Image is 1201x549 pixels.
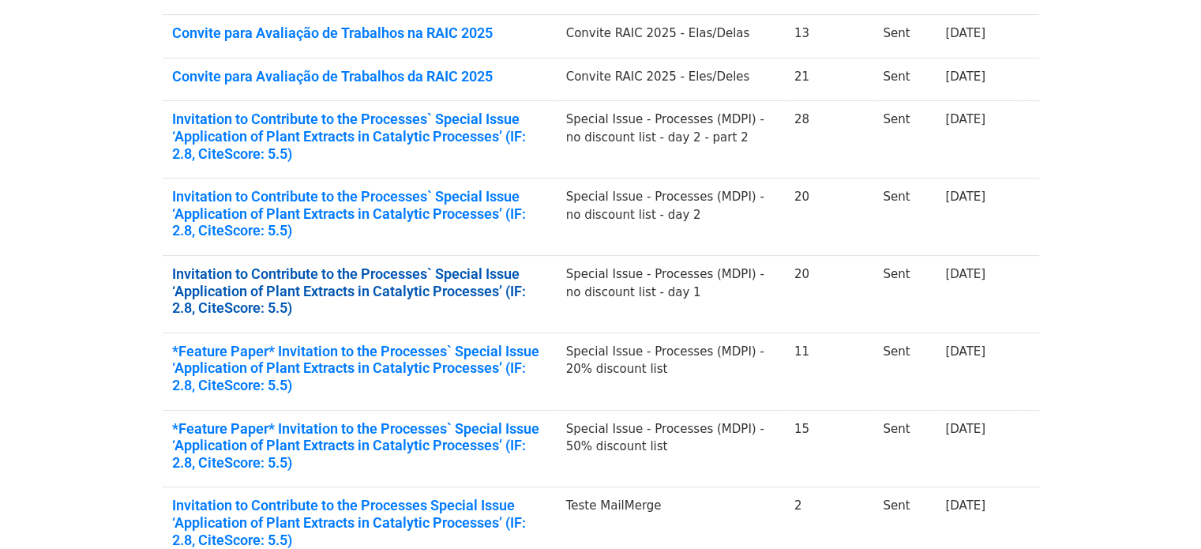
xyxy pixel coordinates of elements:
[945,422,985,436] a: [DATE]
[1122,473,1201,549] iframe: Chat Widget
[172,188,547,239] a: Invitation to Contribute to the Processes` Special Issue ‘Application of Plant Extracts in Cataly...
[785,179,874,256] td: 20
[945,344,985,359] a: [DATE]
[557,179,785,256] td: Special Issue - Processes (MDPI) - no discount list - day 2
[945,190,985,204] a: [DATE]
[785,101,874,179] td: 28
[785,256,874,333] td: 20
[873,410,936,487] td: Sent
[172,68,547,85] a: Convite para Avaliação de Trabalhos da RAIC 2025
[557,410,785,487] td: Special Issue - Processes (MDPI) - 50% discount list
[557,333,785,410] td: Special Issue - Processes (MDPI) - 20% discount list
[945,112,985,126] a: [DATE]
[172,265,547,317] a: Invitation to Contribute to the Processes` Special Issue ‘Application of Plant Extracts in Cataly...
[785,410,874,487] td: 15
[873,333,936,410] td: Sent
[172,24,547,42] a: Convite para Avaliação de Trabalhos na RAIC 2025
[557,15,785,58] td: Convite RAIC 2025 - Elas/Delas
[873,58,936,101] td: Sent
[873,101,936,179] td: Sent
[172,497,547,548] a: Invitation to Contribute to the Processes Special Issue ‘Application of Plant Extracts in Catalyt...
[945,26,985,40] a: [DATE]
[172,111,547,162] a: Invitation to Contribute to the Processes` Special Issue ‘Application of Plant Extracts in Cataly...
[172,420,547,472] a: *Feature Paper* Invitation to the Processes` Special Issue ‘Application of Plant Extracts in Cata...
[1122,473,1201,549] div: Widget de chat
[557,58,785,101] td: Convite RAIC 2025 - Eles/Deles
[945,70,985,84] a: [DATE]
[785,333,874,410] td: 11
[945,498,985,513] a: [DATE]
[873,15,936,58] td: Sent
[172,343,547,394] a: *Feature Paper* Invitation to the Processes` Special Issue ‘Application of Plant Extracts in Cata...
[873,256,936,333] td: Sent
[873,179,936,256] td: Sent
[785,58,874,101] td: 21
[945,267,985,281] a: [DATE]
[557,256,785,333] td: Special Issue - Processes (MDPI) - no discount list - day 1
[785,15,874,58] td: 13
[557,101,785,179] td: Special Issue - Processes (MDPI) - no discount list - day 2 - part 2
